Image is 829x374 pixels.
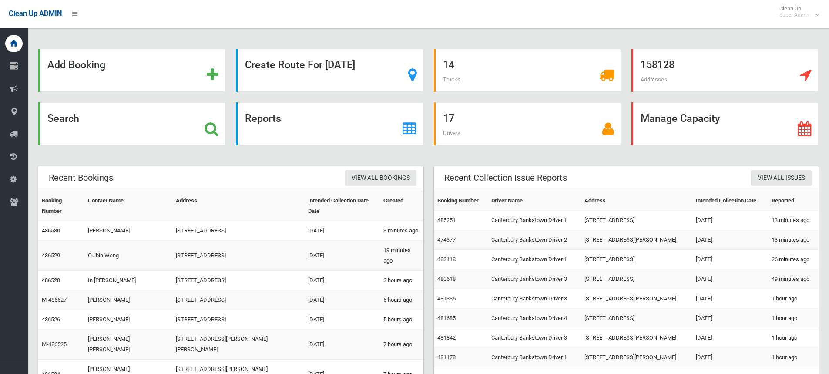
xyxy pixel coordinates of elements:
[84,191,172,221] th: Contact Name
[581,191,692,211] th: Address
[84,290,172,310] td: [PERSON_NAME]
[581,270,692,289] td: [STREET_ADDRESS]
[437,295,456,302] a: 481335
[443,130,460,136] span: Drivers
[84,241,172,271] td: Cuibin Weng
[380,221,423,241] td: 3 minutes ago
[641,59,675,71] strong: 158128
[768,230,819,250] td: 13 minutes ago
[768,191,819,211] th: Reported
[692,328,768,348] td: [DATE]
[581,211,692,230] td: [STREET_ADDRESS]
[488,289,581,309] td: Canterbury Bankstown Driver 3
[42,252,60,259] a: 486529
[488,270,581,289] td: Canterbury Bankstown Driver 3
[779,12,809,18] small: Super Admin
[380,191,423,221] th: Created
[42,316,60,323] a: 486526
[245,112,281,125] strong: Reports
[172,271,305,290] td: [STREET_ADDRESS]
[434,191,488,211] th: Booking Number
[42,227,60,234] a: 486530
[305,221,380,241] td: [DATE]
[236,102,423,145] a: Reports
[768,270,819,289] td: 49 minutes ago
[38,49,225,92] a: Add Booking
[84,221,172,241] td: [PERSON_NAME]
[581,230,692,250] td: [STREET_ADDRESS][PERSON_NAME]
[641,76,667,83] span: Addresses
[172,330,305,360] td: [STREET_ADDRESS][PERSON_NAME][PERSON_NAME]
[172,191,305,221] th: Address
[692,191,768,211] th: Intended Collection Date
[380,271,423,290] td: 3 hours ago
[38,102,225,145] a: Search
[581,289,692,309] td: [STREET_ADDRESS][PERSON_NAME]
[768,348,819,367] td: 1 hour ago
[42,297,67,303] a: M-486527
[692,230,768,250] td: [DATE]
[768,211,819,230] td: 13 minutes ago
[434,102,621,145] a: 17 Drivers
[38,191,84,221] th: Booking Number
[42,341,67,347] a: M-486525
[437,236,456,243] a: 474377
[692,211,768,230] td: [DATE]
[236,49,423,92] a: Create Route For [DATE]
[581,328,692,348] td: [STREET_ADDRESS][PERSON_NAME]
[437,276,456,282] a: 480618
[692,250,768,270] td: [DATE]
[775,5,818,18] span: Clean Up
[380,241,423,271] td: 19 minutes ago
[437,354,456,361] a: 481178
[380,310,423,330] td: 5 hours ago
[84,310,172,330] td: [PERSON_NAME]
[172,290,305,310] td: [STREET_ADDRESS]
[641,112,720,125] strong: Manage Capacity
[581,250,692,270] td: [STREET_ADDRESS]
[172,310,305,330] td: [STREET_ADDRESS]
[434,169,577,186] header: Recent Collection Issue Reports
[768,289,819,309] td: 1 hour ago
[692,289,768,309] td: [DATE]
[488,191,581,211] th: Driver Name
[581,309,692,328] td: [STREET_ADDRESS]
[172,221,305,241] td: [STREET_ADDRESS]
[380,330,423,360] td: 7 hours ago
[692,270,768,289] td: [DATE]
[437,217,456,223] a: 485251
[488,211,581,230] td: Canterbury Bankstown Driver 1
[692,348,768,367] td: [DATE]
[768,328,819,348] td: 1 hour ago
[9,10,62,18] span: Clean Up ADMIN
[305,271,380,290] td: [DATE]
[443,76,460,83] span: Trucks
[172,241,305,271] td: [STREET_ADDRESS]
[488,250,581,270] td: Canterbury Bankstown Driver 1
[437,334,456,341] a: 481842
[488,348,581,367] td: Canterbury Bankstown Driver 1
[437,315,456,321] a: 481685
[488,328,581,348] td: Canterbury Bankstown Driver 3
[345,170,416,186] a: View All Bookings
[47,112,79,125] strong: Search
[38,169,124,186] header: Recent Bookings
[245,59,355,71] strong: Create Route For [DATE]
[380,290,423,310] td: 5 hours ago
[443,112,454,125] strong: 17
[631,49,819,92] a: 158128 Addresses
[84,271,172,290] td: In [PERSON_NAME]
[768,250,819,270] td: 26 minutes ago
[692,309,768,328] td: [DATE]
[305,241,380,271] td: [DATE]
[305,310,380,330] td: [DATE]
[488,230,581,250] td: Canterbury Bankstown Driver 2
[488,309,581,328] td: Canterbury Bankstown Driver 4
[305,330,380,360] td: [DATE]
[751,170,812,186] a: View All Issues
[437,256,456,263] a: 483118
[581,348,692,367] td: [STREET_ADDRESS][PERSON_NAME]
[443,59,454,71] strong: 14
[434,49,621,92] a: 14 Trucks
[47,59,105,71] strong: Add Booking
